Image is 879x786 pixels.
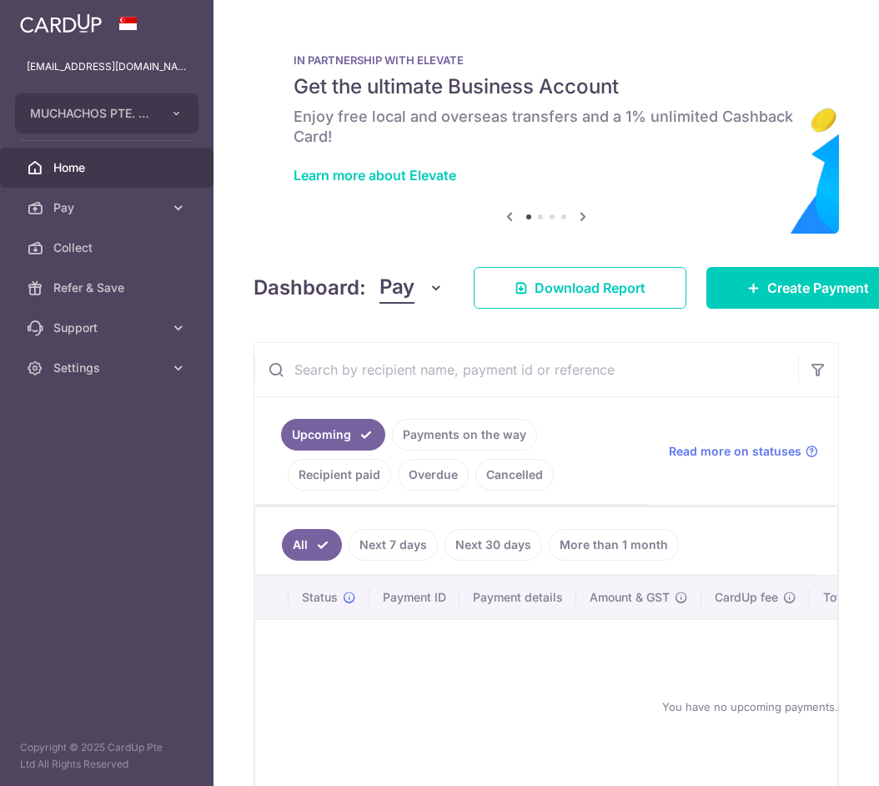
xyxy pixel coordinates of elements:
[475,459,554,491] a: Cancelled
[294,73,799,100] h5: Get the ultimate Business Account
[669,443,801,460] span: Read more on statuses
[288,459,391,491] a: Recipient paid
[294,53,799,67] p: IN PARTNERSHIP WITH ELEVATE
[590,589,670,606] span: Amount & GST
[254,27,839,234] img: Renovation banner
[392,419,537,451] a: Payments on the way
[30,105,153,122] span: MUCHACHOS PTE. LTD.
[254,343,798,396] input: Search by recipient name, payment id or reference
[254,273,366,303] h4: Dashboard:
[379,272,414,304] span: Pay
[53,159,163,176] span: Home
[294,107,799,147] h6: Enjoy free local and overseas transfers and a 1% unlimited Cashback Card!
[27,58,187,75] p: [EMAIL_ADDRESS][DOMAIN_NAME]
[15,93,198,134] button: MUCHACHOS PTE. LTD.
[53,320,163,336] span: Support
[771,736,862,778] iframe: Opens a widget where you can find more information
[53,280,163,296] span: Refer & Save
[294,167,456,184] a: Learn more about Elevate
[398,459,469,491] a: Overdue
[669,443,818,460] a: Read more on statuses
[715,589,778,606] span: CardUp fee
[535,278,645,298] span: Download Report
[767,278,869,298] span: Create Payment
[53,199,163,216] span: Pay
[474,267,686,309] a: Download Report
[549,529,679,561] a: More than 1 month
[445,529,542,561] a: Next 30 days
[349,529,438,561] a: Next 7 days
[282,529,342,561] a: All
[53,360,163,376] span: Settings
[369,576,460,619] th: Payment ID
[823,589,878,606] span: Total amt.
[281,419,385,451] a: Upcoming
[53,239,163,256] span: Collect
[20,13,102,33] img: CardUp
[379,272,444,304] button: Pay
[460,576,576,619] th: Payment details
[302,589,338,606] span: Status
